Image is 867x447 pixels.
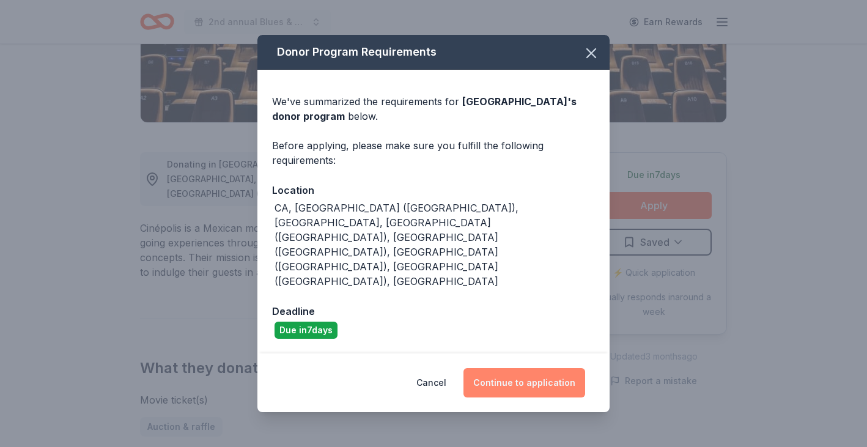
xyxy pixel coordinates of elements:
[272,138,595,168] div: Before applying, please make sure you fulfill the following requirements:
[272,182,595,198] div: Location
[463,368,585,397] button: Continue to application
[272,303,595,319] div: Deadline
[275,201,595,289] div: CA, [GEOGRAPHIC_DATA] ([GEOGRAPHIC_DATA]), [GEOGRAPHIC_DATA], [GEOGRAPHIC_DATA] ([GEOGRAPHIC_DATA...
[416,368,446,397] button: Cancel
[257,35,610,70] div: Donor Program Requirements
[275,322,338,339] div: Due in 7 days
[272,94,595,124] div: We've summarized the requirements for below.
